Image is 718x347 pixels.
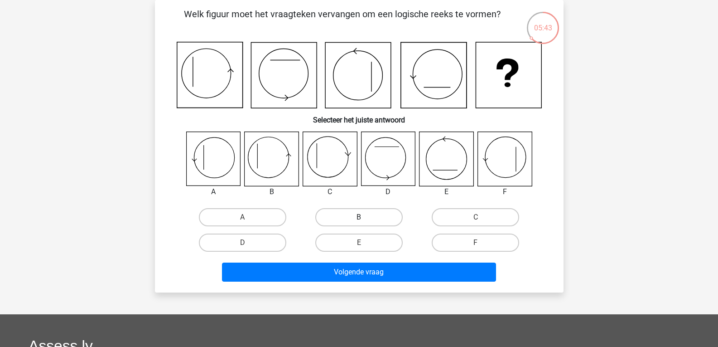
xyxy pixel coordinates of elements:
[354,186,423,197] div: D
[432,234,519,252] label: F
[169,7,515,34] p: Welk figuur moet het vraagteken vervangen om een logische reeks te vormen?
[237,186,306,197] div: B
[296,186,364,197] div: C
[315,208,403,226] label: B
[526,11,560,34] div: 05:43
[199,208,286,226] label: A
[222,263,496,282] button: Volgende vraag
[471,186,539,197] div: F
[412,186,481,197] div: E
[169,108,549,124] h6: Selecteer het juiste antwoord
[315,234,403,252] label: E
[179,186,248,197] div: A
[432,208,519,226] label: C
[199,234,286,252] label: D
